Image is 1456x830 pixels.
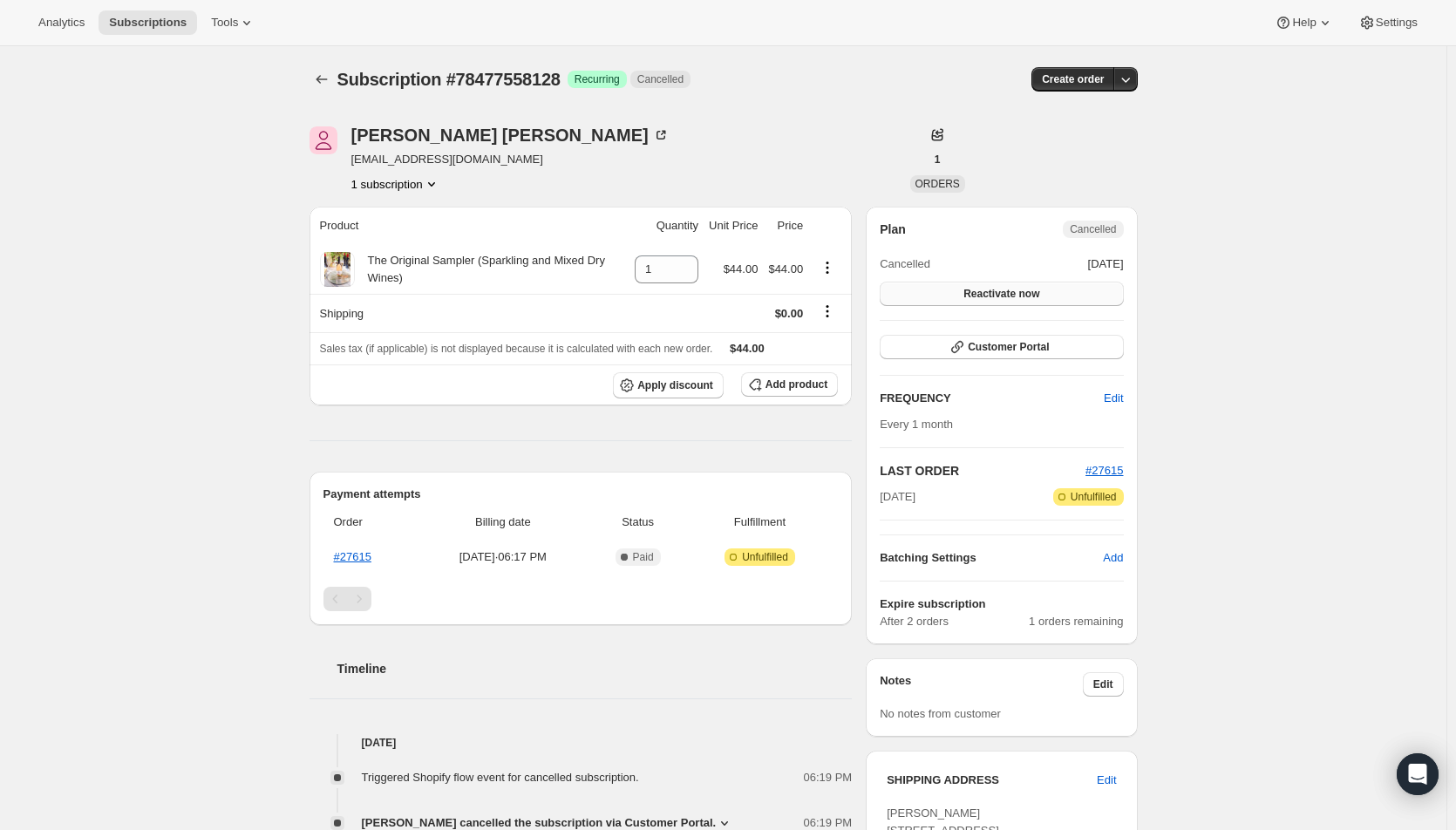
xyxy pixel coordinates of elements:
div: The Original Sampler (Sparkling and Mixed Dry Wines) [355,252,625,287]
span: Triggered Shopify flow event for cancelled subscription. [362,771,639,784]
span: Help [1292,16,1316,30]
span: ORDERS [915,178,960,190]
span: Create order [1042,72,1104,86]
span: Edit [1104,390,1123,407]
h2: Timeline [337,660,853,677]
button: Edit [1093,384,1133,412]
th: Price [763,207,808,245]
span: [DATE] · 06:17 PM [422,548,583,566]
a: #27615 [1085,464,1123,477]
span: Apply discount [637,378,713,392]
span: [EMAIL_ADDRESS][DOMAIN_NAME] [351,151,670,168]
button: #27615 [1085,462,1123,480]
div: Open Intercom Messenger [1397,753,1439,795]
button: Analytics [28,10,95,35]
span: [DATE] [1088,255,1124,273]
button: Apply discount [613,372,724,398]
span: Recurring [575,72,620,86]
span: Add product [765,378,827,391]
h2: Plan [880,221,906,238]
span: 1 [935,153,941,167]
button: Customer Portal [880,335,1123,359]
h6: Expire subscription [880,595,1123,613]
h6: Batching Settings [880,549,1103,567]
button: Subscriptions [99,10,197,35]
th: Product [310,207,630,245]
span: Customer Portal [968,340,1049,354]
span: No notes from customer [880,707,1001,720]
th: Order [323,503,418,541]
span: Reactivate now [963,287,1039,301]
span: 1 orders remaining [1029,613,1123,630]
span: [DATE] [880,488,915,506]
span: Billing date [422,514,583,531]
span: Jennifer M Wright [310,126,337,154]
button: Subscriptions [310,67,334,92]
span: Edit [1097,772,1116,789]
button: Add [1092,544,1133,572]
span: Cancelled [1070,222,1116,236]
button: Help [1264,10,1344,35]
th: Shipping [310,294,630,332]
h2: FREQUENCY [880,390,1104,407]
th: Quantity [629,207,704,245]
h2: LAST ORDER [880,462,1085,480]
span: Sales tax (if applicable) is not displayed because it is calculated with each new order. [320,343,713,355]
span: Paid [633,550,654,564]
span: 06:19 PM [804,769,853,786]
button: Edit [1086,766,1126,794]
span: $44.00 [724,262,759,276]
h3: Notes [880,672,1083,697]
h3: SHIPPING ADDRESS [887,772,1097,789]
span: Cancelled [637,72,684,86]
span: $44.00 [768,262,803,276]
button: Product actions [813,258,841,277]
span: Unfulfilled [742,550,788,564]
span: Edit [1093,677,1113,691]
button: Shipping actions [813,302,841,321]
span: Status [594,514,681,531]
span: Cancelled [880,255,930,273]
span: Settings [1376,16,1418,30]
h4: [DATE] [310,734,853,752]
button: Create order [1031,67,1114,92]
h2: Payment attempts [323,486,839,503]
button: Product actions [351,175,440,193]
button: Reactivate now [880,282,1123,306]
div: [PERSON_NAME] [PERSON_NAME] [351,126,670,144]
span: Unfulfilled [1071,490,1117,504]
span: After 2 orders [880,613,1029,630]
button: Tools [201,10,266,35]
span: Analytics [38,16,85,30]
span: $0.00 [775,307,804,320]
th: Unit Price [704,207,763,245]
span: Subscription #78477558128 [337,70,561,89]
span: $44.00 [730,342,765,355]
nav: Pagination [323,587,839,611]
button: Add product [741,372,838,397]
button: Edit [1083,672,1124,697]
a: #27615 [334,550,371,563]
span: Subscriptions [109,16,187,30]
span: Tools [211,16,238,30]
span: Fulfillment [692,514,827,531]
button: 1 [924,147,951,172]
button: Settings [1348,10,1428,35]
span: Every 1 month [880,418,953,431]
span: Add [1103,549,1123,567]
